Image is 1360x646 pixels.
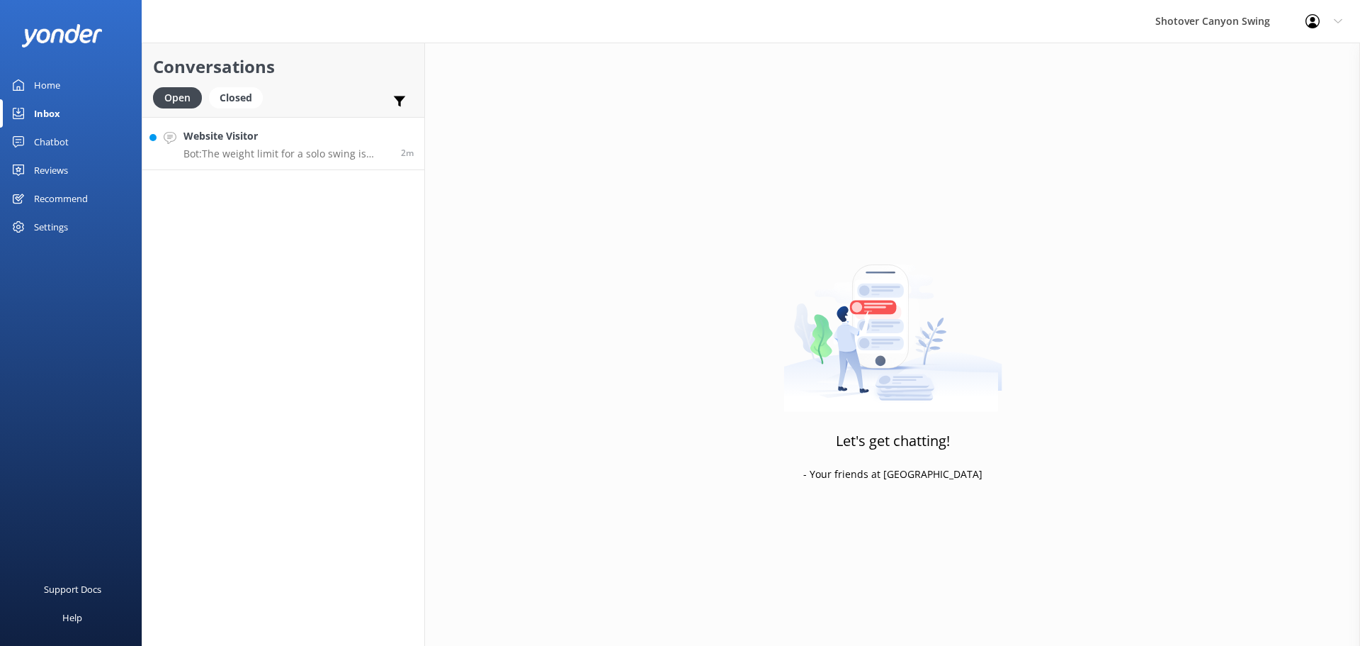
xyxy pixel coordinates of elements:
[183,128,390,144] h4: Website Visitor
[209,87,263,108] div: Closed
[34,184,88,213] div: Recommend
[34,71,60,99] div: Home
[153,87,202,108] div: Open
[783,235,1002,412] img: artwork of a man stealing a conversation from at giant smartphone
[21,24,103,48] img: yonder-white-logo.png
[153,53,414,80] h2: Conversations
[209,89,270,105] a: Closed
[62,603,82,632] div: Help
[803,467,982,482] p: - Your friends at [GEOGRAPHIC_DATA]
[34,213,68,241] div: Settings
[44,575,101,603] div: Support Docs
[153,89,209,105] a: Open
[836,430,950,452] h3: Let's get chatting!
[34,99,60,128] div: Inbox
[401,147,414,159] span: Sep 09 2025 11:39am (UTC +12:00) Pacific/Auckland
[183,147,390,160] p: Bot: The weight limit for a solo swing is 160kg (352lbs), and for a tandem swing, it's 180kg (396...
[34,128,69,156] div: Chatbot
[34,156,68,184] div: Reviews
[142,117,424,170] a: Website VisitorBot:The weight limit for a solo swing is 160kg (352lbs), and for a tandem swing, i...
